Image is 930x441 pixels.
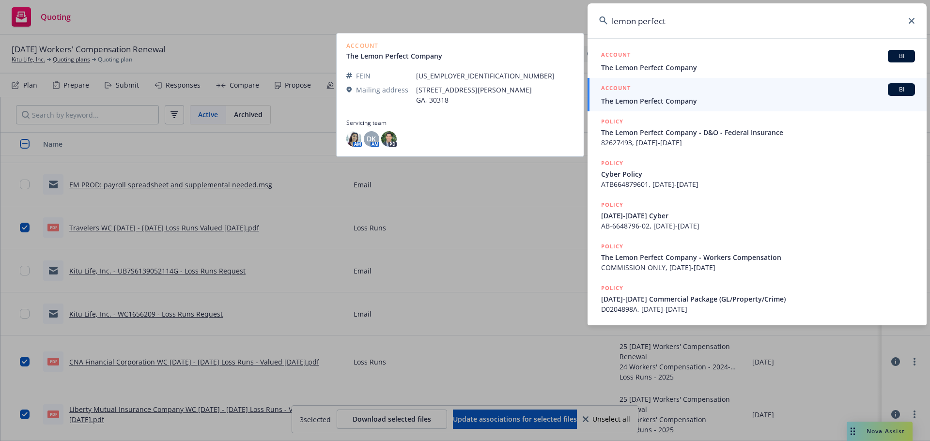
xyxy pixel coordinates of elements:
span: BI [892,52,911,61]
a: POLICY[DATE]-[DATE] Commercial Package (GL/Property/Crime)D0204898A, [DATE]-[DATE] [588,278,927,319]
span: ATB664879601, [DATE]-[DATE] [601,179,915,189]
span: [DATE]-[DATE] Cyber [601,211,915,221]
span: The Lemon Perfect Company [601,96,915,106]
span: D0204898A, [DATE]-[DATE] [601,304,915,314]
span: The Lemon Perfect Company [601,62,915,73]
h5: POLICY [601,158,623,168]
span: 82627493, [DATE]-[DATE] [601,137,915,148]
h5: POLICY [601,117,623,126]
a: ACCOUNTBIThe Lemon Perfect Company [588,45,927,78]
span: The Lemon Perfect Company - Workers Compensation [601,252,915,262]
input: Search... [588,3,927,38]
h5: POLICY [601,200,623,210]
span: COMMISSION ONLY, [DATE]-[DATE] [601,262,915,273]
span: BI [892,85,911,94]
a: POLICYThe Lemon Perfect Company - Workers CompensationCOMMISSION ONLY, [DATE]-[DATE] [588,236,927,278]
span: Cyber Policy [601,169,915,179]
h5: POLICY [601,283,623,293]
a: POLICYCyber PolicyATB664879601, [DATE]-[DATE] [588,153,927,195]
h5: POLICY [601,242,623,251]
span: [DATE]-[DATE] Commercial Package (GL/Property/Crime) [601,294,915,304]
a: POLICYThe Lemon Perfect Company - D&O - Federal Insurance82627493, [DATE]-[DATE] [588,111,927,153]
h5: ACCOUNT [601,83,631,95]
span: The Lemon Perfect Company - D&O - Federal Insurance [601,127,915,137]
h5: ACCOUNT [601,50,631,61]
a: POLICY[DATE]-[DATE] CyberAB-6648796-02, [DATE]-[DATE] [588,195,927,236]
span: AB-6648796-02, [DATE]-[DATE] [601,221,915,231]
a: ACCOUNTBIThe Lemon Perfect Company [588,78,927,111]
